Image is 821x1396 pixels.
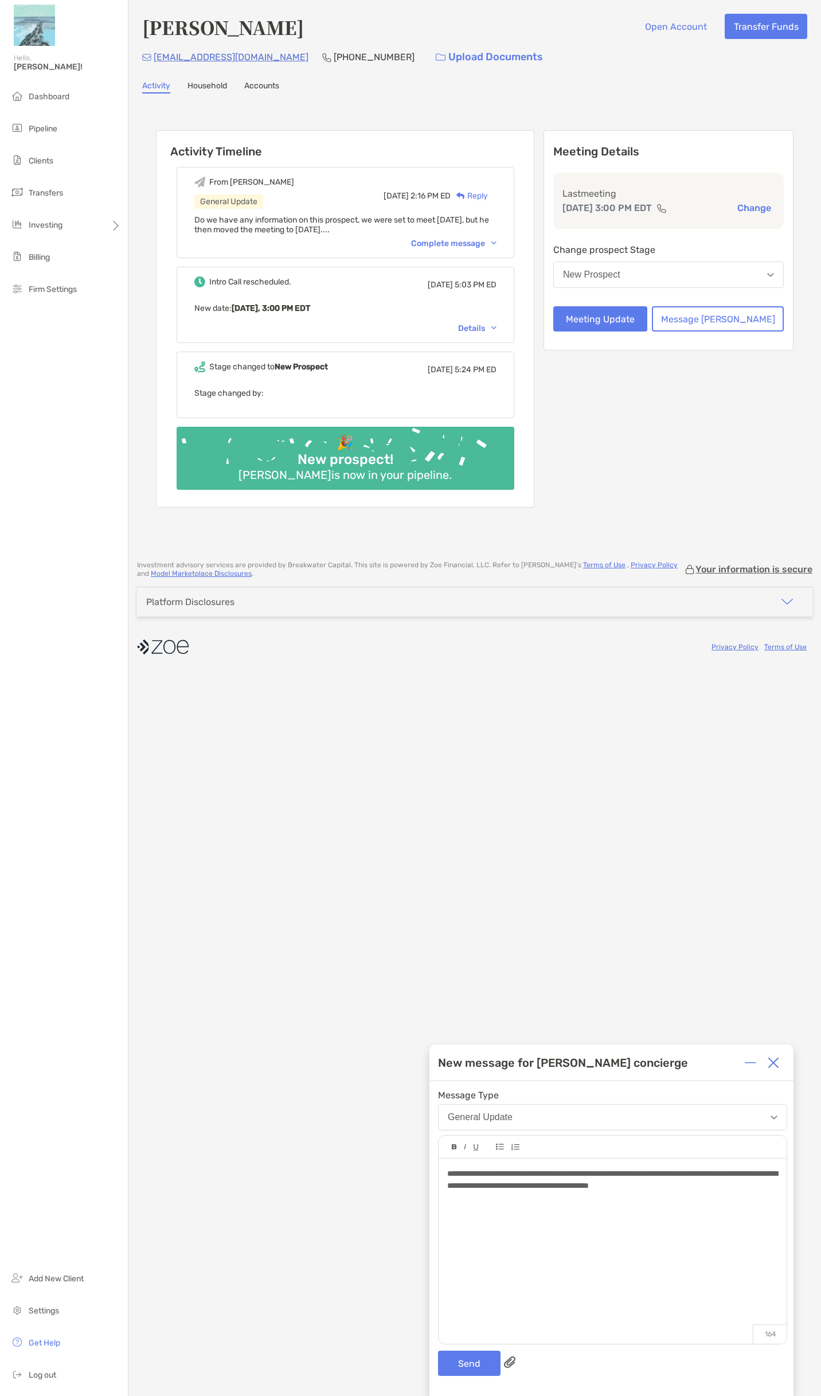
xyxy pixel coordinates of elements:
span: Log out [29,1370,56,1380]
img: Phone Icon [322,53,331,62]
p: 164 [753,1324,787,1344]
span: Investing [29,220,62,230]
div: Complete message [411,239,496,248]
span: 2:16 PM ED [410,191,451,201]
img: Close [768,1057,779,1069]
div: New prospect! [293,451,398,468]
img: Editor control icon [496,1144,504,1150]
a: Terms of Use [764,643,807,651]
div: Stage changed to [209,362,328,372]
span: Firm Settings [29,284,77,294]
img: Event icon [194,276,205,287]
button: General Update [438,1104,787,1130]
img: firm-settings icon [10,282,24,295]
span: 5:03 PM ED [455,280,496,290]
img: button icon [436,53,445,61]
img: transfers icon [10,185,24,199]
img: add_new_client icon [10,1271,24,1285]
a: Activity [142,81,170,93]
button: Message [PERSON_NAME] [652,306,784,332]
b: New Prospect [275,362,328,372]
img: Open dropdown arrow [767,273,774,277]
span: Get Help [29,1338,60,1348]
div: Platform Disclosures [146,596,234,607]
p: Your information is secure [695,564,812,575]
a: Accounts [244,81,279,93]
p: [EMAIL_ADDRESS][DOMAIN_NAME] [154,50,308,64]
span: [PERSON_NAME]! [14,62,121,72]
img: get-help icon [10,1335,24,1349]
img: Chevron icon [491,326,496,330]
div: From [PERSON_NAME] [209,177,294,187]
div: Reply [451,190,488,202]
img: Expand or collapse [745,1057,756,1069]
p: Meeting Details [553,145,784,159]
p: New date : [194,301,496,315]
img: Open dropdown arrow [771,1116,777,1120]
span: [DATE] [428,280,453,290]
img: settings icon [10,1303,24,1317]
a: Model Marketplace Disclosures [151,570,252,578]
img: communication type [656,204,667,213]
div: New message for [PERSON_NAME] concierge [438,1056,688,1070]
div: New Prospect [563,270,620,280]
a: Upload Documents [428,45,550,69]
img: billing icon [10,249,24,263]
span: [DATE] [384,191,409,201]
img: Editor control icon [464,1144,466,1150]
div: Intro Call rescheduled. [209,277,291,287]
span: Dashboard [29,92,69,102]
img: Event icon [194,361,205,372]
p: [DATE] 3:00 PM EDT [562,201,652,215]
img: Reply icon [456,192,465,200]
a: Privacy Policy [631,561,678,569]
p: Investment advisory services are provided by Breakwater Capital . This site is powered by Zoe Fin... [137,561,684,578]
span: Clients [29,156,53,166]
button: Change [734,202,775,214]
img: Editor control icon [452,1144,457,1150]
img: Zoe Logo [14,5,55,46]
a: Household [187,81,227,93]
a: Terms of Use [583,561,625,569]
img: dashboard icon [10,89,24,103]
span: Message Type [438,1090,787,1101]
img: Event icon [194,177,205,188]
span: [DATE] [428,365,453,375]
img: Editor control icon [511,1144,519,1151]
span: Add New Client [29,1274,84,1284]
span: Billing [29,252,50,262]
p: Change prospect Stage [553,243,784,257]
button: Transfer Funds [725,14,807,39]
h6: Activity Timeline [157,131,534,158]
h4: [PERSON_NAME] [142,14,304,40]
p: Stage changed by: [194,386,496,400]
span: Pipeline [29,124,57,134]
img: icon arrow [780,595,794,609]
img: Confetti [177,427,514,480]
img: logout icon [10,1367,24,1381]
div: General Update [448,1112,513,1122]
p: [PHONE_NUMBER] [334,50,415,64]
button: Meeting Update [553,306,647,332]
img: Chevron icon [491,241,496,245]
img: clients icon [10,153,24,167]
img: investing icon [10,217,24,231]
span: Do we have any information on this prospect, we were set to meet [DATE], but he then moved the me... [194,215,489,235]
img: pipeline icon [10,121,24,135]
img: Email Icon [142,54,151,61]
img: Editor control icon [473,1144,479,1151]
img: paperclip attachments [504,1356,515,1368]
span: 5:24 PM ED [455,365,496,375]
a: Privacy Policy [711,643,759,651]
span: Settings [29,1306,59,1316]
b: [DATE], 3:00 PM EDT [232,303,310,313]
button: New Prospect [553,262,784,288]
button: Send [438,1351,501,1376]
button: Open Account [636,14,716,39]
div: General Update [194,194,263,209]
p: Last meeting [562,186,775,201]
div: [PERSON_NAME] is now in your pipeline. [234,468,456,482]
div: Details [458,323,496,333]
img: company logo [137,634,189,660]
div: 🎉 [332,435,358,451]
